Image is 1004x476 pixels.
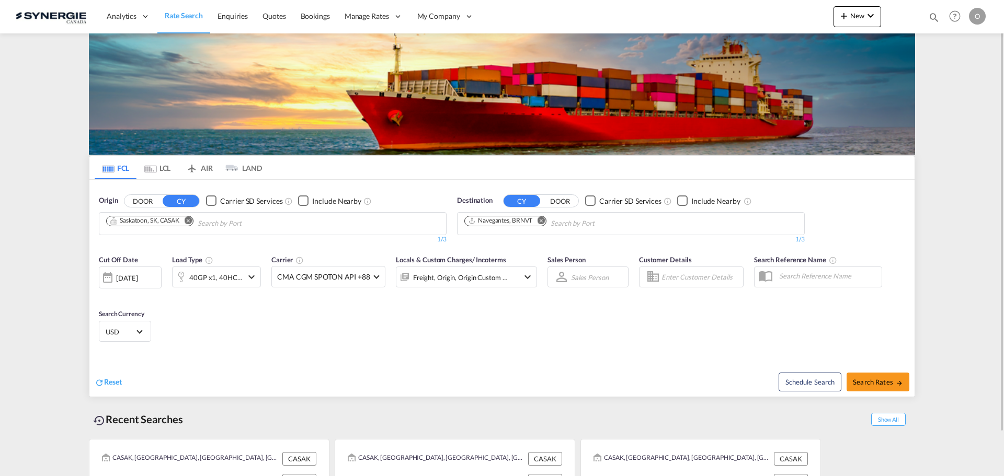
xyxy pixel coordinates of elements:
span: Enquiries [218,11,248,20]
button: Remove [530,216,546,227]
div: 1/3 [99,235,447,244]
div: CASAK, Saskatoon, SK, Canada, North America, Americas [102,452,280,466]
md-icon: icon-refresh [95,378,104,387]
div: CASAK [774,452,808,466]
md-icon: icon-magnify [928,11,940,23]
md-icon: The selected Trucker/Carrierwill be displayed in the rate results If the rates are from another f... [295,256,304,264]
md-datepicker: Select [99,287,107,301]
div: 1/3 [457,235,805,244]
md-icon: Unchecked: Search for CY (Container Yard) services for all selected carriers.Checked : Search for... [284,197,293,205]
span: Search Rates [853,378,903,386]
div: icon-refreshReset [95,377,122,388]
div: Help [946,7,969,26]
img: 1f56c880d42311ef80fc7dca854c8e59.png [16,5,86,28]
md-icon: icon-chevron-down [864,9,877,22]
span: USD [106,327,135,336]
div: Recent Searches [89,408,187,431]
div: Saskatoon, SK, CASAK [110,216,179,225]
span: Quotes [263,11,286,20]
div: [DATE] [99,266,162,288]
md-chips-wrap: Chips container. Use arrow keys to select chips. [463,213,654,232]
md-chips-wrap: Chips container. Use arrow keys to select chips. [105,213,301,232]
button: DOOR [542,195,578,207]
span: CMA CGM SPOTON API +88 [277,272,370,282]
md-tab-item: FCL [95,156,136,179]
md-pagination-wrapper: Use the left and right arrow keys to navigate between tabs [95,156,262,179]
div: Freight Origin Origin Custom Destination Destination Custom Factory Stuffingicon-chevron-down [396,266,537,287]
span: My Company [417,11,460,21]
md-icon: Unchecked: Ignores neighbouring ports when fetching rates.Checked : Includes neighbouring ports w... [363,197,372,205]
div: CASAK [282,452,316,466]
div: 40GP x1 40HC x1 [189,270,243,285]
span: New [838,11,877,20]
md-icon: Unchecked: Search for CY (Container Yard) services for all selected carriers.Checked : Search for... [664,197,672,205]
md-icon: icon-plus 400-fg [838,9,850,22]
md-checkbox: Checkbox No Ink [585,195,661,206]
md-icon: Unchecked: Ignores neighbouring ports when fetching rates.Checked : Includes neighbouring ports w... [744,197,752,205]
span: Origin [99,195,118,206]
span: Cut Off Date [99,256,138,264]
md-tab-item: LCL [136,156,178,179]
input: Chips input. [551,215,650,232]
button: Search Ratesicon-arrow-right [847,373,909,391]
button: CY [504,195,540,207]
md-icon: icon-chevron-down [521,271,534,283]
div: Carrier SD Services [220,196,282,206]
span: Customer Details [639,256,692,264]
div: OriginDOOR CY Checkbox No InkUnchecked: Search for CY (Container Yard) services for all selected ... [89,180,915,397]
span: Search Currency [99,310,144,318]
div: Include Nearby [691,196,740,206]
div: Press delete to remove this chip. [468,216,534,225]
span: Load Type [172,256,213,264]
div: 40GP x1 40HC x1icon-chevron-down [172,266,261,287]
span: Bookings [301,11,330,20]
input: Enter Customer Details [661,269,740,285]
div: Include Nearby [312,196,361,206]
md-icon: icon-information-outline [205,256,213,264]
div: [DATE] [116,273,138,283]
div: CASAK, Saskatoon, SK, Canada, North America, Americas [348,452,526,466]
input: Chips input. [198,215,297,232]
span: Manage Rates [345,11,389,21]
span: Help [946,7,964,25]
span: Carrier [271,256,304,264]
md-icon: Your search will be saved by the below given name [829,256,837,264]
md-select: Select Currency: $ USDUnited States Dollar [105,324,145,339]
span: Sales Person [547,256,586,264]
div: CASAK [528,452,562,466]
span: Show All [871,413,906,426]
button: icon-plus 400-fgNewicon-chevron-down [834,6,881,27]
input: Search Reference Name [774,268,882,284]
div: Freight Origin Origin Custom Destination Destination Custom Factory Stuffing [413,270,508,285]
div: icon-magnify [928,11,940,27]
md-icon: icon-airplane [186,162,198,170]
md-checkbox: Checkbox No Ink [206,195,282,206]
md-checkbox: Checkbox No Ink [298,195,361,206]
div: O [969,8,986,25]
md-icon: icon-chevron-down [245,271,258,283]
md-tab-item: LAND [220,156,262,179]
img: LCL+%26+FCL+BACKGROUND.png [89,33,915,155]
md-icon: icon-backup-restore [93,414,106,427]
button: Remove [177,216,193,227]
button: Note: By default Schedule search will only considerorigin ports, destination ports and cut off da... [779,373,841,391]
div: CASAK, Saskatoon, SK, Canada, North America, Americas [594,452,771,466]
md-select: Sales Person [570,270,610,285]
span: Rate Search [165,11,203,20]
span: Analytics [107,11,136,21]
span: / Incoterms [472,256,506,264]
md-checkbox: Checkbox No Ink [677,195,740,206]
span: Search Reference Name [754,256,837,264]
md-tab-item: AIR [178,156,220,179]
div: Carrier SD Services [599,196,661,206]
md-icon: icon-arrow-right [896,379,903,387]
span: Locals & Custom Charges [396,256,506,264]
span: Destination [457,195,493,206]
div: Navegantes, BRNVT [468,216,532,225]
span: Reset [104,377,122,386]
div: Press delete to remove this chip. [110,216,181,225]
button: CY [163,195,199,207]
button: DOOR [124,195,161,207]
